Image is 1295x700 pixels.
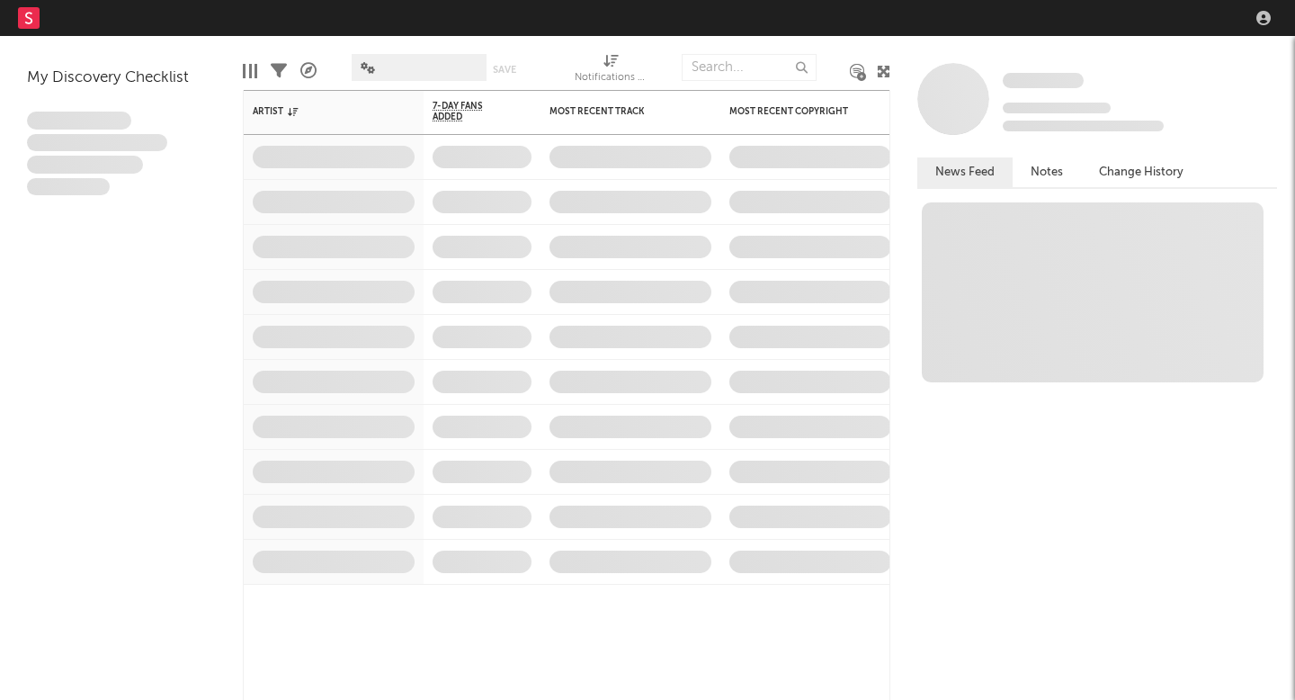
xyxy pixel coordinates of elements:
[27,67,216,89] div: My Discovery Checklist
[682,54,817,81] input: Search...
[729,106,864,117] div: Most Recent Copyright
[27,134,167,152] span: Integer aliquet in purus et
[1003,103,1111,113] span: Tracking Since: [DATE]
[433,101,505,122] span: 7-Day Fans Added
[493,65,516,75] button: Save
[1003,121,1164,131] span: 0 fans last week
[575,67,647,89] div: Notifications (Artist)
[1081,157,1201,187] button: Change History
[253,106,388,117] div: Artist
[243,45,257,97] div: Edit Columns
[27,178,110,196] span: Aliquam viverra
[917,157,1013,187] button: News Feed
[575,45,647,97] div: Notifications (Artist)
[27,112,131,130] span: Lorem ipsum dolor
[1003,73,1084,88] span: Some Artist
[549,106,684,117] div: Most Recent Track
[300,45,317,97] div: A&R Pipeline
[27,156,143,174] span: Praesent ac interdum
[1003,72,1084,90] a: Some Artist
[1013,157,1081,187] button: Notes
[271,45,287,97] div: Filters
